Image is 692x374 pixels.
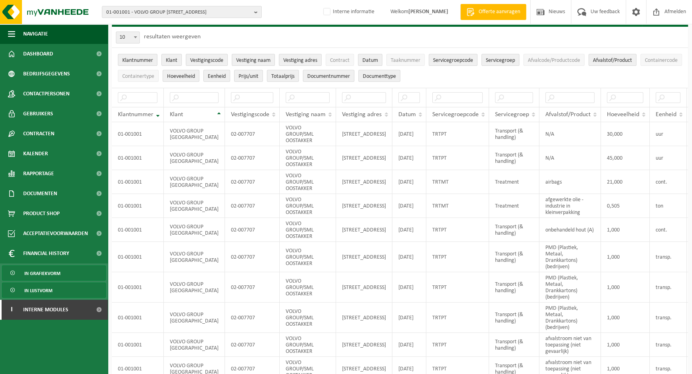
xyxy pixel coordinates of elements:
span: Taaknummer [391,57,420,63]
label: Interne informatie [322,6,374,18]
span: Totaalprijs [271,73,294,79]
td: 1,000 [601,242,650,272]
span: Klantnummer [118,111,153,118]
button: ServicegroepcodeServicegroepcode: Activate to sort [429,54,477,66]
span: In lijstvorm [24,283,52,298]
td: VOLVO GROUP/SML OOSTAKKER [280,122,336,146]
td: TRTPT [426,242,489,272]
a: In lijstvorm [2,283,106,298]
td: transp. [650,303,687,333]
td: TRTPT [426,303,489,333]
td: 1,000 [601,272,650,303]
button: DatumDatum: Activate to sort [358,54,382,66]
td: [DATE] [392,194,426,218]
td: 01-001001 [112,242,164,272]
span: 10 [116,32,139,43]
td: [STREET_ADDRESS] [336,272,392,303]
td: Transport (& handling) [489,333,539,357]
td: VOLVO GROUP/SML OOSTAKKER [280,146,336,170]
span: Contracten [23,124,54,144]
td: transp. [650,272,687,303]
td: TRTPT [426,272,489,303]
td: PMD (Plastiek, Metaal, Drankkartons) (bedrijven) [539,242,601,272]
td: VOLVO GROUP/SML OOSTAKKER [280,170,336,194]
span: Klantnummer [122,57,153,63]
td: [DATE] [392,242,426,272]
span: Hoeveelheid [607,111,639,118]
td: Transport (& handling) [489,146,539,170]
span: Rapportage [23,164,54,184]
span: Servicegroep [486,57,515,63]
td: 1,000 [601,333,650,357]
td: 02-007707 [225,122,280,146]
td: [STREET_ADDRESS] [336,218,392,242]
span: 01-001001 - VOLVO GROUP [STREET_ADDRESS] [106,6,251,18]
td: Treatment [489,170,539,194]
td: VOLVO GROUP/SML OOSTAKKER [280,242,336,272]
td: TRTMT [426,170,489,194]
span: Kalender [23,144,48,164]
span: Navigatie [23,24,48,44]
td: 45,000 [601,146,650,170]
td: Transport (& handling) [489,242,539,272]
button: EenheidEenheid: Activate to sort [203,70,230,82]
td: cont. [650,218,687,242]
button: ContractContract: Activate to sort [326,54,354,66]
button: KlantnummerKlantnummer: Activate to remove sorting [118,54,157,66]
td: [STREET_ADDRESS] [336,242,392,272]
button: Vestiging adresVestiging adres: Activate to sort [279,54,322,66]
td: Transport (& handling) [489,303,539,333]
td: 02-007707 [225,170,280,194]
button: KlantKlant: Activate to sort [161,54,182,66]
button: ServicegroepServicegroep: Activate to sort [481,54,519,66]
span: Documenttype [363,73,396,79]
span: Vestiging adres [342,111,382,118]
td: 30,000 [601,122,650,146]
td: VOLVO GROUP [GEOGRAPHIC_DATA] [164,333,225,357]
td: TRTMT [426,194,489,218]
button: HoeveelheidHoeveelheid: Activate to sort [163,70,199,82]
span: Interne modules [23,300,68,320]
td: VOLVO GROUP [GEOGRAPHIC_DATA] [164,122,225,146]
td: [DATE] [392,218,426,242]
span: Product Shop [23,204,60,224]
span: Prijs/unit [239,73,259,79]
td: TRTPT [426,122,489,146]
td: N/A [539,122,601,146]
td: [STREET_ADDRESS] [336,333,392,357]
td: VOLVO GROUP/SML OOSTAKKER [280,333,336,357]
span: Servicegroepcode [433,57,473,63]
td: cont. [650,170,687,194]
td: [STREET_ADDRESS] [336,146,392,170]
span: Servicegroepcode [432,111,479,118]
td: ton [650,194,687,218]
td: transp. [650,242,687,272]
button: VestigingscodeVestigingscode: Activate to sort [186,54,228,66]
span: Containertype [122,73,154,79]
button: Vestiging naamVestiging naam: Activate to sort [232,54,275,66]
td: VOLVO GROUP [GEOGRAPHIC_DATA] [164,170,225,194]
button: Afvalcode/ProductcodeAfvalcode/Productcode: Activate to sort [523,54,585,66]
td: VOLVO GROUP [GEOGRAPHIC_DATA] [164,272,225,303]
td: Transport (& handling) [489,272,539,303]
td: PMD (Plastiek, Metaal, Drankkartons) (bedrijven) [539,303,601,333]
td: TRTPT [426,146,489,170]
td: onbehandeld hout (A) [539,218,601,242]
td: 01-001001 [112,122,164,146]
a: In grafiekvorm [2,265,106,281]
td: 21,000 [601,170,650,194]
td: VOLVO GROUP/SML OOSTAKKER [280,303,336,333]
span: Dashboard [23,44,53,64]
td: 02-007707 [225,303,280,333]
td: N/A [539,146,601,170]
button: TotaalprijsTotaalprijs: Activate to sort [267,70,299,82]
button: DocumentnummerDocumentnummer: Activate to sort [303,70,354,82]
span: In grafiekvorm [24,266,60,281]
strong: [PERSON_NAME] [408,9,448,15]
td: Treatment [489,194,539,218]
span: Vestigingscode [190,57,223,63]
span: Vestiging naam [286,111,326,118]
td: 1,000 [601,303,650,333]
td: [DATE] [392,272,426,303]
td: 01-001001 [112,146,164,170]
